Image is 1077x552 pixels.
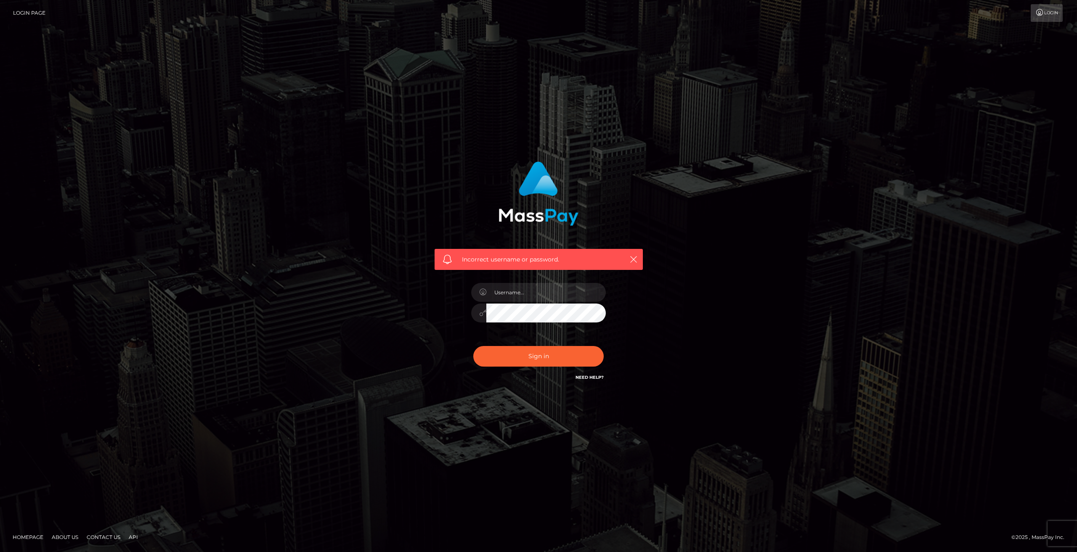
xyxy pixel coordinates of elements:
[83,531,124,544] a: Contact Us
[576,375,604,380] a: Need Help?
[473,346,604,367] button: Sign in
[48,531,82,544] a: About Us
[462,255,615,264] span: Incorrect username or password.
[1011,533,1071,542] div: © 2025 , MassPay Inc.
[125,531,141,544] a: API
[486,283,606,302] input: Username...
[9,531,47,544] a: Homepage
[499,161,578,226] img: MassPay Login
[13,4,45,22] a: Login Page
[1031,4,1063,22] a: Login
